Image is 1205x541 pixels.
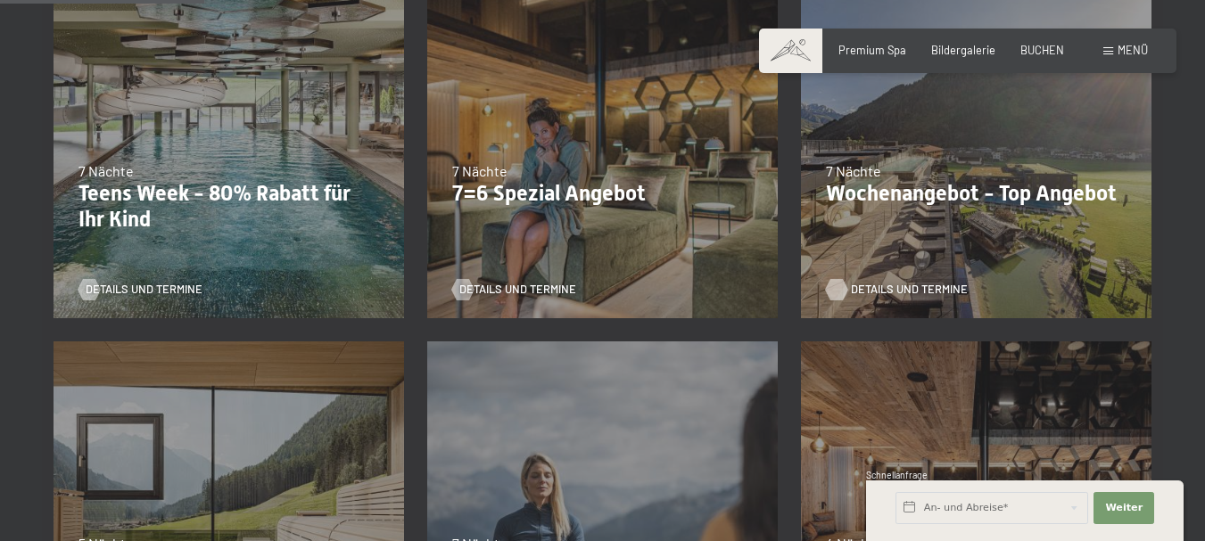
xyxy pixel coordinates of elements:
a: Details und Termine [452,282,576,298]
button: Weiter [1094,492,1154,524]
a: Bildergalerie [931,43,995,57]
p: Teens Week - 80% Rabatt für Ihr Kind [78,181,379,233]
span: Details und Termine [851,282,968,298]
span: Weiter [1105,501,1143,515]
span: Details und Termine [86,282,202,298]
a: Details und Termine [78,282,202,298]
a: Premium Spa [838,43,906,57]
span: Menü [1118,43,1148,57]
span: Schnellanfrage [866,470,928,480]
span: 7 Nächte [452,162,508,179]
a: BUCHEN [1020,43,1064,57]
p: 7=6 Spezial Angebot [452,181,753,207]
span: 7 Nächte [826,162,881,179]
p: Wochenangebot - Top Angebot [826,181,1127,207]
a: Details und Termine [826,282,950,298]
span: Details und Termine [459,282,576,298]
span: 7 Nächte [78,162,134,179]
